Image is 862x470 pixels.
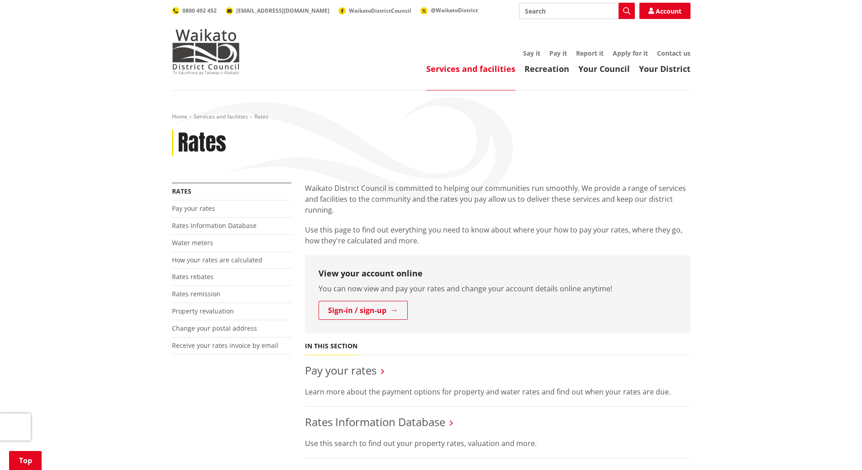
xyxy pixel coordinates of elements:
img: Waikato District Council - Te Kaunihera aa Takiwaa o Waikato [172,29,240,74]
a: Top [9,451,42,470]
a: Your District [639,63,691,74]
a: Report it [576,49,604,57]
a: WaikatoDistrictCouncil [338,7,411,14]
a: Rates remission [172,290,220,298]
a: @WaikatoDistrict [420,6,478,14]
a: Rates Information Database [305,414,445,429]
a: [EMAIL_ADDRESS][DOMAIN_NAME] [226,7,329,14]
input: Search input [519,3,635,19]
p: Waikato District Council is committed to helping our communities run smoothly. We provide a range... [305,183,691,215]
a: Contact us [657,49,691,57]
p: Use this page to find out everything you need to know about where your how to pay your rates, whe... [305,224,691,246]
p: You can now view and pay your rates and change your account details online anytime! [319,283,677,294]
a: Account [639,3,691,19]
a: Your Council [578,63,630,74]
a: How your rates are calculated [172,256,262,264]
a: Change your postal address [172,324,257,332]
a: Home [172,113,187,120]
span: WaikatoDistrictCouncil [349,7,411,14]
span: [EMAIL_ADDRESS][DOMAIN_NAME] [236,7,329,14]
span: 0800 492 452 [182,7,217,14]
a: Water meters [172,238,213,247]
a: Property revaluation [172,307,234,315]
a: Rates [172,187,191,195]
p: Use this search to find out your property rates, valuation and more. [305,438,691,449]
a: Pay your rates [172,204,215,213]
span: Rates [254,113,268,120]
a: Sign-in / sign-up [319,301,408,320]
h1: Rates [178,130,226,156]
a: Rates Information Database [172,221,257,230]
p: Learn more about the payment options for property and water rates and find out when your rates ar... [305,386,691,397]
a: Services and facilities [194,113,248,120]
a: Pay your rates [305,363,376,378]
a: Receive your rates invoice by email [172,341,278,350]
a: Rates rebates [172,272,214,281]
a: Recreation [524,63,569,74]
nav: breadcrumb [172,113,691,121]
span: @WaikatoDistrict [431,6,478,14]
a: Pay it [549,49,567,57]
a: Apply for it [613,49,648,57]
h3: View your account online [319,269,677,279]
a: Services and facilities [426,63,515,74]
h5: In this section [305,342,357,350]
a: Say it [523,49,540,57]
a: 0800 492 452 [172,7,217,14]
